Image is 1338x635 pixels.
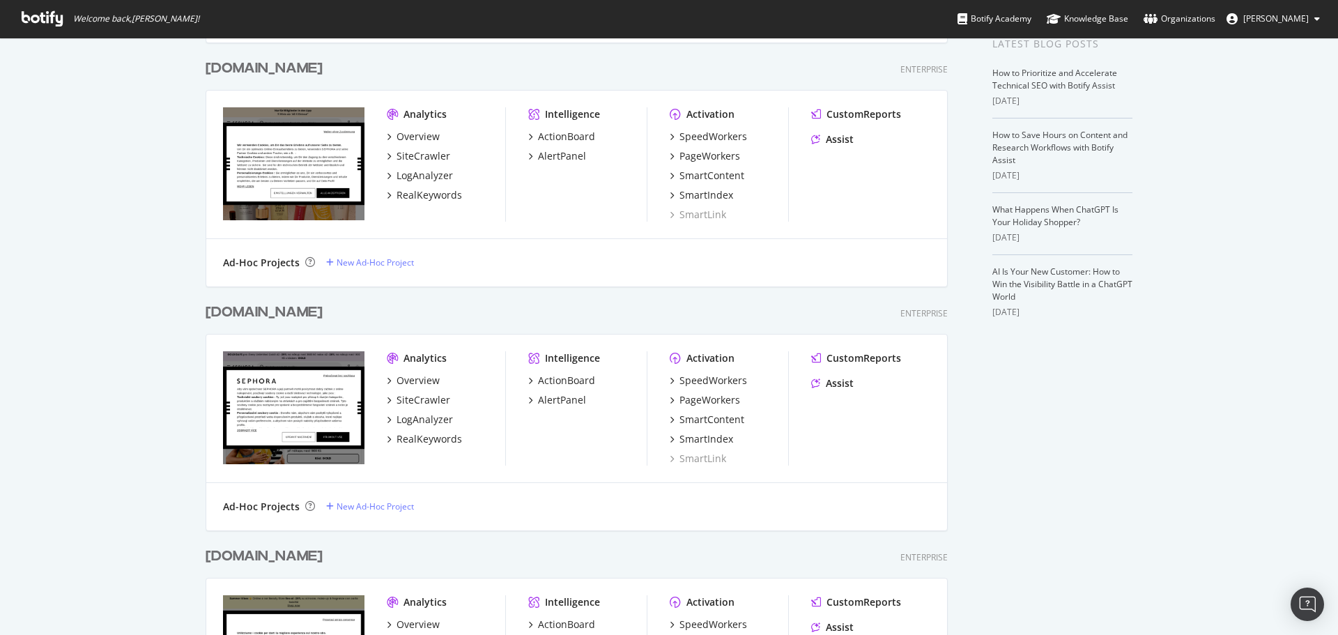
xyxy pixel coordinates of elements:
button: [PERSON_NAME] [1215,8,1331,30]
a: How to Save Hours on Content and Research Workflows with Botify Assist [992,129,1128,166]
div: [DOMAIN_NAME] [206,303,323,323]
a: PageWorkers [670,149,740,163]
div: SmartIndex [679,188,733,202]
div: RealKeywords [397,432,462,446]
div: ActionBoard [538,130,595,144]
a: [DOMAIN_NAME] [206,303,328,323]
a: SmartContent [670,413,744,427]
a: ActionBoard [528,618,595,632]
div: PageWorkers [679,149,740,163]
div: Latest Blog Posts [992,36,1132,52]
a: SmartLink [670,452,726,466]
a: SpeedWorkers [670,618,747,632]
div: CustomReports [826,107,901,121]
div: Assist [826,132,854,146]
div: SpeedWorkers [679,618,747,632]
div: New Ad-Hoc Project [337,500,414,512]
a: RealKeywords [387,432,462,446]
div: ActionBoard [538,618,595,632]
div: [DOMAIN_NAME] [206,59,323,79]
a: AlertPanel [528,149,586,163]
a: LogAnalyzer [387,413,453,427]
a: Assist [811,376,854,390]
div: Analytics [403,595,447,609]
div: SpeedWorkers [679,130,747,144]
a: ActionBoard [528,374,595,388]
a: CustomReports [811,351,901,365]
div: [DATE] [992,231,1132,244]
div: [DATE] [992,95,1132,107]
a: Overview [387,130,440,144]
div: SmartContent [679,413,744,427]
div: PageWorkers [679,393,740,407]
div: Overview [397,618,440,632]
a: Overview [387,374,440,388]
div: SiteCrawler [397,393,450,407]
a: LogAnalyzer [387,169,453,183]
div: Activation [686,107,735,121]
div: Ad-Hoc Projects [223,500,300,514]
div: Analytics [403,107,447,121]
div: Analytics [403,351,447,365]
span: Welcome back, [PERSON_NAME] ! [73,13,199,24]
a: RealKeywords [387,188,462,202]
div: Assist [826,620,854,634]
div: [DOMAIN_NAME] [206,546,323,567]
a: How to Prioritize and Accelerate Technical SEO with Botify Assist [992,67,1117,91]
div: Intelligence [545,595,600,609]
a: Assist [811,620,854,634]
div: Overview [397,130,440,144]
a: SiteCrawler [387,149,450,163]
div: SmartContent [679,169,744,183]
div: Open Intercom Messenger [1291,588,1324,621]
div: Enterprise [900,63,948,75]
a: New Ad-Hoc Project [326,257,414,268]
img: wwww.sephora.cz [223,351,364,464]
div: CustomReports [826,351,901,365]
div: RealKeywords [397,188,462,202]
div: [DATE] [992,306,1132,319]
a: SmartIndex [670,432,733,446]
a: SmartIndex [670,188,733,202]
div: [DATE] [992,169,1132,182]
div: Intelligence [545,107,600,121]
div: Enterprise [900,307,948,319]
div: Assist [826,376,854,390]
a: SpeedWorkers [670,374,747,388]
a: AlertPanel [528,393,586,407]
a: ActionBoard [528,130,595,144]
a: What Happens When ChatGPT Is Your Holiday Shopper? [992,204,1118,228]
a: AI Is Your New Customer: How to Win the Visibility Battle in a ChatGPT World [992,266,1132,303]
a: SpeedWorkers [670,130,747,144]
div: Intelligence [545,351,600,365]
div: LogAnalyzer [397,169,453,183]
div: Botify Academy [958,12,1031,26]
a: SiteCrawler [387,393,450,407]
a: CustomReports [811,107,901,121]
div: Activation [686,595,735,609]
div: Knowledge Base [1047,12,1128,26]
img: www.sephora.de [223,107,364,220]
a: SmartLink [670,208,726,222]
div: CustomReports [826,595,901,609]
a: New Ad-Hoc Project [326,500,414,512]
div: Overview [397,374,440,388]
div: Activation [686,351,735,365]
a: Overview [387,618,440,632]
a: CustomReports [811,595,901,609]
div: Ad-Hoc Projects [223,256,300,270]
div: Organizations [1144,12,1215,26]
a: PageWorkers [670,393,740,407]
a: Assist [811,132,854,146]
div: AlertPanel [538,393,586,407]
span: emmanuel benmussa [1243,13,1309,24]
a: [DOMAIN_NAME] [206,546,328,567]
div: ActionBoard [538,374,595,388]
div: Enterprise [900,551,948,563]
div: LogAnalyzer [397,413,453,427]
div: SmartIndex [679,432,733,446]
a: SmartContent [670,169,744,183]
div: New Ad-Hoc Project [337,257,414,268]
